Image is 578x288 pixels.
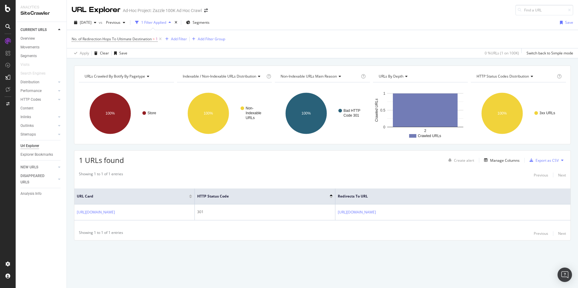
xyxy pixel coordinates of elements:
div: Sitemaps [20,131,36,138]
h4: URLs Crawled By Botify By pagetype [83,72,169,81]
button: Clear [92,48,109,58]
span: HTTP Status Code [197,194,321,199]
a: Visits [20,62,36,68]
div: 1 Filter Applied [141,20,166,25]
a: Explorer Bookmarks [20,152,62,158]
text: 100% [204,111,213,115]
svg: A chart. [373,87,468,139]
input: Find a URL [515,5,573,15]
div: Previous [534,231,548,236]
a: Segments [20,53,62,59]
svg: A chart. [275,87,370,139]
h4: URLs by Depth [378,72,463,81]
a: Search Engines [20,70,51,77]
div: Save [565,20,573,25]
div: DISAPPEARED URLS [20,173,51,185]
a: [URL][DOMAIN_NAME] [338,209,376,215]
text: 100% [302,111,311,115]
div: Overview [20,35,35,42]
button: Switch back to Simple mode [524,48,573,58]
div: Inlinks [20,114,31,120]
span: Previous [104,20,120,25]
div: Analysis Info [20,191,42,197]
a: Outlinks [20,123,56,129]
button: 1 Filter Applied [133,18,173,27]
button: [DATE] [72,18,99,27]
text: Code 301 [343,113,359,118]
text: 1 [383,91,385,96]
span: Indexable / Non-Indexable URLs distribution [183,74,256,79]
text: Indexable [246,111,261,115]
span: No. of Redirection Hops To Ultimate Destination [72,36,152,41]
a: NEW URLS [20,164,56,170]
text: 0.5 [380,108,385,112]
svg: A chart. [471,87,566,139]
button: Manage Columns [482,157,520,164]
text: 0 [383,125,385,129]
a: Performance [20,88,56,94]
text: 100% [106,111,115,115]
div: CURRENT URLS [20,27,47,33]
span: URLs Crawled By Botify By pagetype [85,74,145,79]
div: Manage Columns [490,158,520,163]
div: Content [20,105,33,112]
div: times [173,20,179,26]
span: URL Card [77,194,188,199]
div: Add Filter [171,36,187,41]
a: Movements [20,44,62,51]
h4: Indexable / Non-Indexable URLs Distribution [182,72,265,81]
div: A chart. [79,87,174,139]
div: Search Engines [20,70,45,77]
div: Explorer Bookmarks [20,152,53,158]
div: HTTP Codes [20,97,41,103]
a: Sitemaps [20,131,56,138]
button: Previous [104,18,128,27]
div: NEW URLS [20,164,38,170]
a: [URL][DOMAIN_NAME] [77,209,115,215]
button: Save [112,48,127,58]
button: Add Filter Group [190,35,225,43]
h4: HTTP Status Codes Distribution [475,72,556,81]
div: Next [558,173,566,178]
span: 1 [156,35,158,43]
button: Create alert [446,155,474,165]
button: Save [558,18,573,27]
button: Next [558,230,566,237]
a: CURRENT URLS [20,27,56,33]
span: > [153,36,155,41]
div: Movements [20,44,39,51]
span: 1 URLs found [79,155,124,165]
span: vs [99,20,104,25]
a: Url Explorer [20,143,62,149]
h4: Non-Indexable URLs Main Reason [279,72,360,81]
div: Add Filter Group [198,36,225,41]
div: Analytics [20,5,62,10]
text: 100% [498,111,507,115]
div: Clear [100,51,109,56]
span: URLs by Depth [379,74,403,79]
div: Url Explorer [20,143,39,149]
div: Save [119,51,127,56]
div: arrow-right-arrow-left [204,8,208,13]
div: Next [558,231,566,236]
div: Showing 1 to 1 of 1 entries [79,230,123,237]
svg: A chart. [177,87,272,139]
button: Previous [534,171,548,179]
text: URLs [246,116,255,120]
div: Ad-Hoc Project: Zazzle 100K Ad Hoc Crawl [123,8,202,14]
span: Segments [193,20,210,25]
div: Distribution [20,79,39,85]
div: URL Explorer [72,5,120,15]
text: 3xx URLs [539,111,555,115]
text: Crawled URLs [418,134,441,138]
div: Create alert [454,158,474,163]
button: Next [558,171,566,179]
button: Segments [184,18,212,27]
div: Outlinks [20,123,34,129]
a: HTTP Codes [20,97,56,103]
a: DISAPPEARED URLS [20,173,56,185]
div: Apply [80,51,89,56]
